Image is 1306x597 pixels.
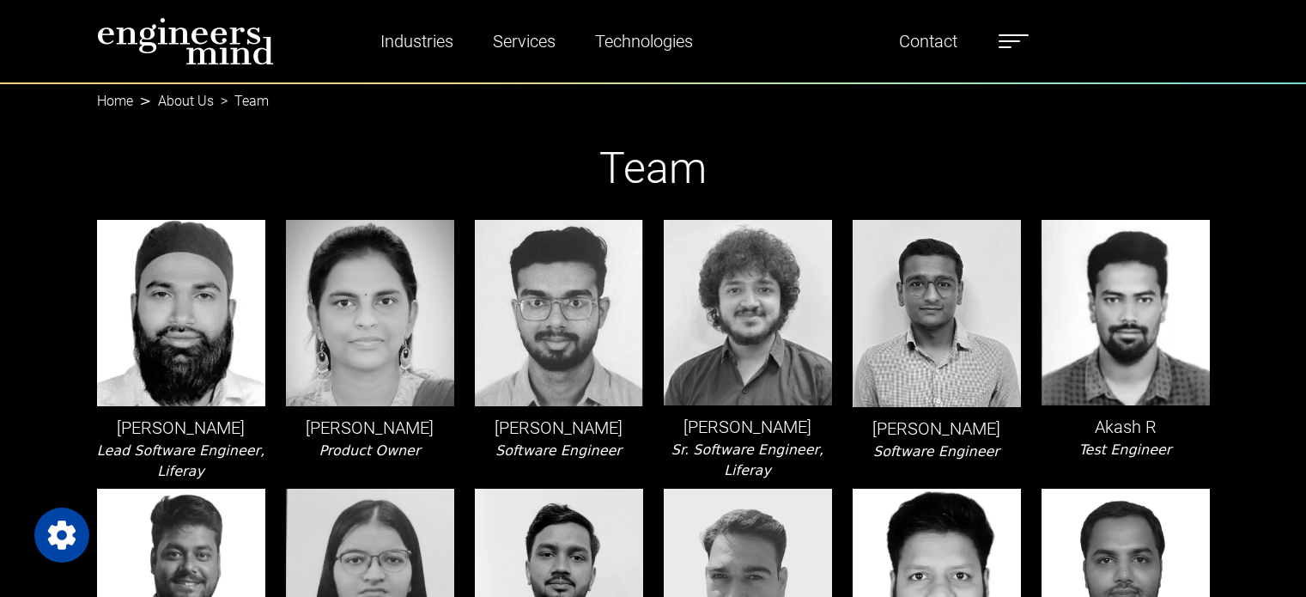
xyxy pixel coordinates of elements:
[97,143,1210,194] h1: Team
[158,93,214,109] a: About Us
[664,220,832,405] img: leader-img
[286,220,454,406] img: leader-img
[97,220,265,406] img: leader-img
[286,415,454,441] p: [PERSON_NAME]
[475,220,643,406] img: leader-img
[671,442,823,478] i: Sr. Software Engineer, Liferay
[1042,220,1210,406] img: leader-img
[853,220,1021,407] img: leader-img
[319,442,420,459] i: Product Owner
[588,21,700,61] a: Technologies
[1042,414,1210,440] p: Akash R
[486,21,562,61] a: Services
[97,415,265,441] p: [PERSON_NAME]
[495,442,622,459] i: Software Engineer
[97,82,1210,103] nav: breadcrumb
[853,416,1021,442] p: [PERSON_NAME]
[97,93,133,109] a: Home
[475,415,643,441] p: [PERSON_NAME]
[873,443,999,460] i: Software Engineer
[664,414,832,440] p: [PERSON_NAME]
[214,91,269,112] li: Team
[97,17,274,65] img: logo
[374,21,460,61] a: Industries
[1079,442,1172,458] i: Test Engineer
[892,21,964,61] a: Contact
[97,442,264,479] i: Lead Software Engineer, Liferay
